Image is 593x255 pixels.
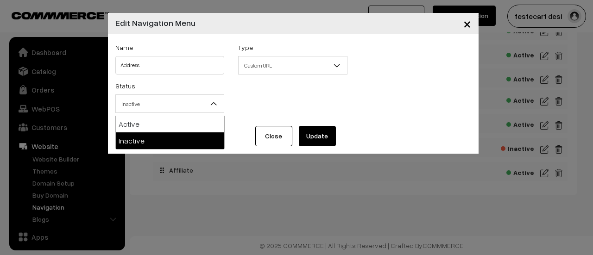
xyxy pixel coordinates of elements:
[255,126,292,146] button: Close
[299,126,336,146] button: Update
[115,17,196,29] h4: Edit Navigation Menu
[456,9,479,38] button: Close
[115,94,225,113] span: Inactive
[116,96,224,112] span: Inactive
[115,56,225,75] input: Link Name
[115,43,133,52] label: Name
[116,132,224,149] li: Inactive
[463,15,471,32] span: ×
[239,57,347,74] span: Custom URL
[115,81,135,91] label: Status
[238,56,347,75] span: Custom URL
[238,43,253,52] label: Type
[116,116,224,132] li: Active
